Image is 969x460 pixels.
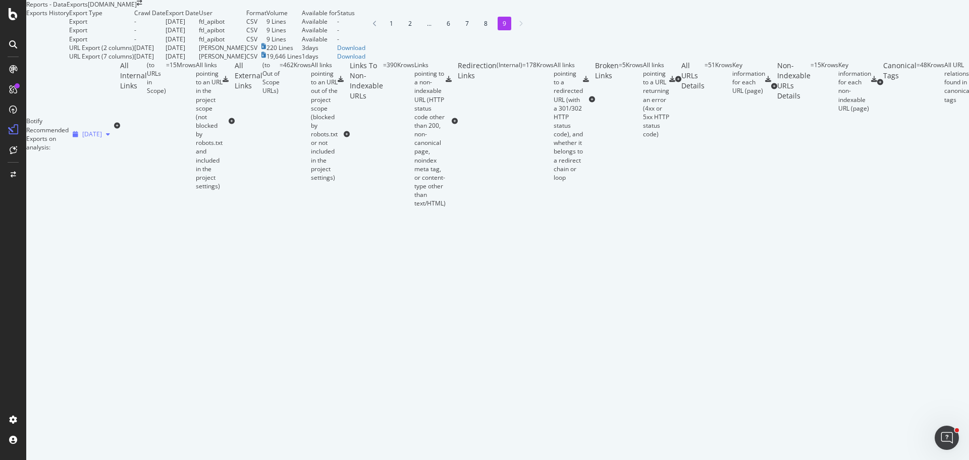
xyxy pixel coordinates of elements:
td: - [337,17,365,26]
div: Botify Recommended Exports on analysis: [26,117,69,151]
td: - [134,17,166,26]
li: 2 [403,17,417,30]
div: Canonical Tags [883,61,917,104]
div: Exports History [26,9,69,61]
img: website_grey.svg [16,26,24,34]
div: Export [69,35,87,43]
td: CSV [246,35,266,43]
a: Download [337,43,365,52]
td: Export Date [166,9,199,17]
td: 220 Lines [266,43,302,52]
div: = 51K rows [705,61,732,98]
iframe: Intercom live chat [935,426,959,450]
div: Links To Non-Indexable URLs [350,61,383,208]
td: [DATE] [134,52,166,61]
div: All URLs Details [681,61,705,98]
div: csv-export [446,76,452,82]
td: [PERSON_NAME] [199,43,246,52]
td: [DATE] [166,43,199,52]
div: Key information for each URL (page) [732,61,765,95]
td: - [134,35,166,43]
td: Export Type [69,9,134,17]
div: All links pointing to a redirected URL (with a 301/302 HTTP status code), and whether it belongs ... [554,61,583,182]
div: Available [302,17,337,26]
img: logo_orange.svg [16,16,24,24]
div: csv-export [583,76,589,82]
div: ( Internal ) [497,61,522,182]
div: Available [302,26,337,34]
div: All links pointing to an URL out of the project scope (blocked by robots.txt or not included in t... [311,61,338,182]
div: = 48K rows [917,61,944,104]
td: - [134,26,166,34]
td: ftl_apibot [199,26,246,34]
img: tab_keywords_by_traffic_grey.svg [100,59,109,67]
td: Volume [266,9,302,17]
div: Key information for each non-indexable URL (page) [838,61,871,113]
td: Format [246,9,266,17]
td: [DATE] [166,35,199,43]
li: 6 [442,17,455,30]
li: ... [422,17,437,30]
td: User [199,9,246,17]
td: ftl_apibot [199,35,246,43]
div: All links pointing to a URL returning an error (4xx or 5xx HTTP status code) [643,61,669,138]
td: 9 Lines [266,35,302,43]
td: [DATE] [134,43,166,52]
td: CSV [246,26,266,34]
div: = 178K rows [522,61,554,182]
div: = 5K rows [619,61,643,138]
div: URL Export (2 columns) [69,43,134,52]
li: 8 [479,17,493,30]
td: 1 days [302,52,337,61]
td: Crawl Date [134,9,166,17]
td: 9 Lines [266,17,302,26]
td: Status [337,9,365,17]
td: 3 days [302,43,337,52]
li: 1 [385,17,398,30]
div: csv-export [871,76,877,82]
span: 2025 Oct. 4th [82,130,102,138]
td: [DATE] [166,52,199,61]
div: URL Export (7 columns) [69,52,134,61]
td: ftl_apibot [199,17,246,26]
div: All External Links [235,61,262,182]
div: ( to URLs in Scope ) [147,61,166,190]
div: csv-export [669,76,675,82]
div: All links pointing to an URL in the project scope (not blocked by robots.txt and included in the ... [196,61,223,190]
a: Download [337,52,365,61]
div: = 462K rows [280,61,311,182]
div: Links pointing to a non-indexable URL (HTTP status code other than 200, non-canonical page, noind... [414,61,446,208]
td: 9 Lines [266,26,302,34]
button: [DATE] [69,126,114,142]
td: 19,646 Lines [266,52,302,61]
div: Export [69,26,87,34]
div: Available [302,35,337,43]
div: csv-export [223,76,229,82]
div: v 4.0.25 [28,16,49,24]
div: = 15K rows [811,61,838,113]
img: tab_domain_overview_orange.svg [27,59,35,67]
div: Export [69,17,87,26]
div: csv-export [765,76,771,82]
td: [DATE] [166,17,199,26]
td: [PERSON_NAME] [199,52,246,61]
div: csv-export [338,76,344,82]
td: CSV [246,17,266,26]
td: - [337,26,365,34]
div: Non-Indexable URLs Details [777,61,811,113]
div: CSV [246,52,257,61]
div: = 15M rows [166,61,196,190]
div: Keywords by Traffic [112,60,170,66]
td: - [337,35,365,43]
div: All Internal Links [120,61,147,190]
div: Broken Links [595,61,619,138]
li: 7 [460,17,474,30]
div: Domain Overview [38,60,90,66]
td: [DATE] [166,26,199,34]
div: = 390K rows [383,61,414,208]
div: CSV [246,43,257,52]
li: 9 [498,17,511,30]
div: Redirection Links [458,61,497,182]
